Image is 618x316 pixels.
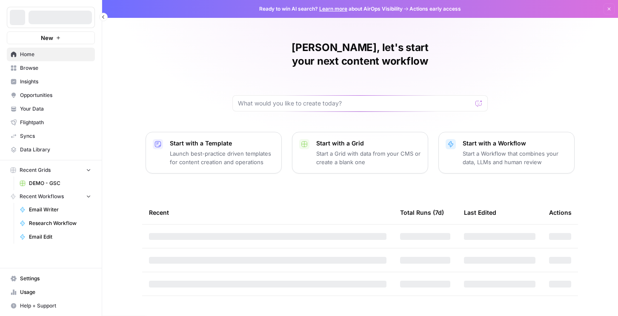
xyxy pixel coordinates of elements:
[149,201,386,224] div: Recent
[41,34,53,42] span: New
[20,105,91,113] span: Your Data
[438,132,575,174] button: Start with a WorkflowStart a Workflow that combines your data, LLMs and human review
[20,166,51,174] span: Recent Grids
[16,203,95,216] a: Email Writer
[29,206,91,214] span: Email Writer
[20,78,91,85] span: Insights
[20,146,91,154] span: Data Library
[20,51,91,58] span: Home
[20,275,91,282] span: Settings
[316,139,421,148] p: Start with a Grid
[20,91,91,99] span: Opportunities
[238,99,472,108] input: What would you like to create today?
[409,5,461,13] span: Actions early access
[7,285,95,299] a: Usage
[259,5,403,13] span: Ready to win AI search? about AirOps Visibility
[7,48,95,61] a: Home
[20,288,91,296] span: Usage
[7,116,95,129] a: Flightpath
[292,132,428,174] button: Start with a GridStart a Grid with data from your CMS or create a blank one
[7,164,95,177] button: Recent Grids
[16,177,95,190] a: DEMO - GSC
[7,272,95,285] a: Settings
[20,302,91,310] span: Help + Support
[7,75,95,88] a: Insights
[7,190,95,203] button: Recent Workflows
[464,201,496,224] div: Last Edited
[463,149,567,166] p: Start a Workflow that combines your data, LLMs and human review
[463,139,567,148] p: Start with a Workflow
[16,230,95,244] a: Email Edit
[20,64,91,72] span: Browse
[20,193,64,200] span: Recent Workflows
[7,102,95,116] a: Your Data
[29,233,91,241] span: Email Edit
[16,216,95,230] a: Research Workflow
[7,88,95,102] a: Opportunities
[146,132,282,174] button: Start with a TemplateLaunch best-practice driven templates for content creation and operations
[20,132,91,140] span: Syncs
[549,201,572,224] div: Actions
[29,179,91,187] span: DEMO - GSC
[7,143,95,157] a: Data Library
[170,149,275,166] p: Launch best-practice driven templates for content creation and operations
[20,119,91,126] span: Flightpath
[316,149,421,166] p: Start a Grid with data from your CMS or create a blank one
[400,201,444,224] div: Total Runs (7d)
[7,61,95,75] a: Browse
[29,219,91,227] span: Research Workflow
[170,139,275,148] p: Start with a Template
[7,31,95,44] button: New
[7,129,95,143] a: Syncs
[7,299,95,313] button: Help + Support
[319,6,347,12] a: Learn more
[232,41,488,68] h1: [PERSON_NAME], let's start your next content workflow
